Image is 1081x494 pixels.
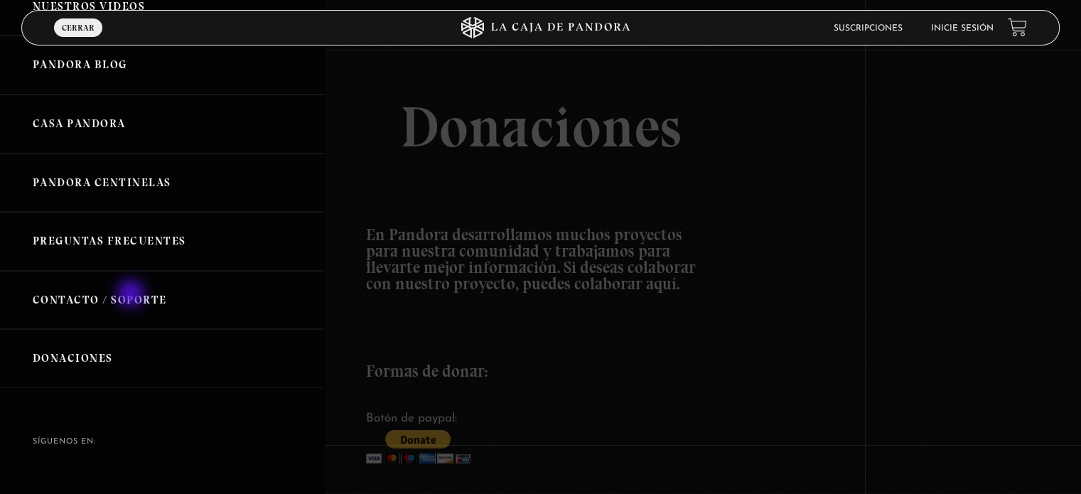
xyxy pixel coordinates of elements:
h4: SÍguenos en: [33,438,292,446]
span: Menu [66,36,90,45]
a: View your shopping cart [1008,18,1027,37]
span: Cerrar [62,23,95,32]
a: Suscripciones [834,24,903,33]
a: Inicie sesión [931,24,994,33]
